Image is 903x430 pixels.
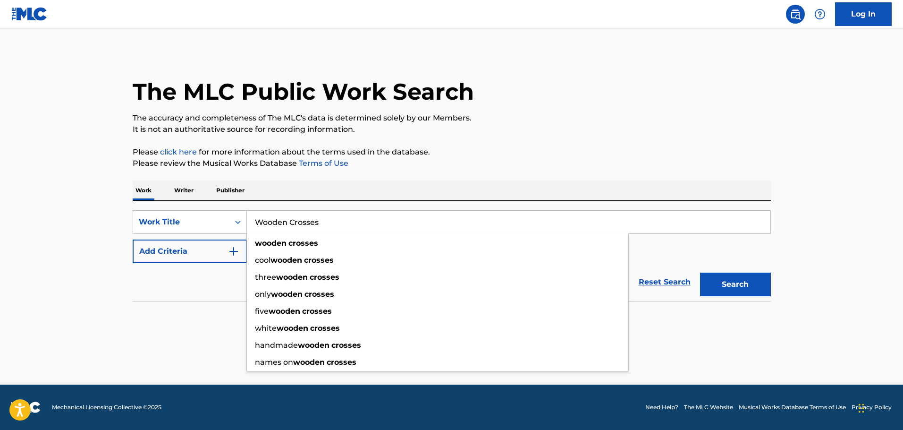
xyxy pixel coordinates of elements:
div: Help [810,5,829,24]
strong: wooden [269,307,300,316]
span: white [255,324,277,333]
p: It is not an authoritative source for recording information. [133,124,771,135]
span: Mechanical Licensing Collective © 2025 [52,403,161,412]
span: five [255,307,269,316]
span: handmade [255,341,298,350]
p: Please review the Musical Works Database [133,158,771,169]
strong: wooden [298,341,329,350]
strong: wooden [293,358,325,367]
p: Publisher [213,181,247,200]
img: 9d2ae6d4665cec9f34b9.svg [228,246,239,257]
iframe: Chat Widget [856,385,903,430]
strong: crosses [302,307,332,316]
p: Work [133,181,154,200]
a: Privacy Policy [852,403,892,412]
strong: crosses [304,256,334,265]
p: Please for more information about the terms used in the database. [133,146,771,158]
strong: crosses [331,341,361,350]
button: Search [700,273,771,296]
a: Musical Works Database Terms of Use [739,403,846,412]
img: search [790,9,801,20]
img: logo [11,402,41,413]
a: click here [160,147,197,156]
span: names on [255,358,293,367]
strong: wooden [277,324,308,333]
strong: wooden [270,256,302,265]
strong: crosses [304,290,334,299]
span: three [255,273,276,282]
div: Work Title [139,216,224,228]
strong: wooden [255,239,287,248]
a: Public Search [786,5,805,24]
p: Writer [171,181,196,200]
strong: wooden [271,290,303,299]
img: help [814,9,826,20]
div: Drag [859,394,864,422]
form: Search Form [133,210,771,301]
span: only [255,290,271,299]
strong: crosses [327,358,356,367]
span: cool [255,256,270,265]
img: MLC Logo [11,7,48,21]
a: Terms of Use [297,159,348,168]
strong: wooden [276,273,308,282]
h1: The MLC Public Work Search [133,77,474,106]
strong: crosses [310,273,339,282]
a: Need Help? [645,403,678,412]
a: The MLC Website [684,403,733,412]
p: The accuracy and completeness of The MLC's data is determined solely by our Members. [133,112,771,124]
strong: crosses [310,324,340,333]
a: Reset Search [634,272,695,292]
button: Add Criteria [133,240,247,263]
a: Log In [835,2,892,26]
strong: crosses [288,239,318,248]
